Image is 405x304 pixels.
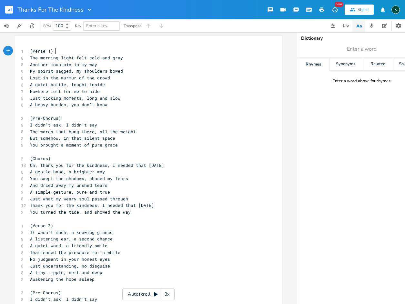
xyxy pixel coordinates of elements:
[30,48,53,54] span: (Verse 1)
[30,142,118,148] span: You brought a moment of pure grace
[30,256,110,262] span: No judgment in your honest eyes
[30,263,110,269] span: Just understanding, no disguise
[329,58,361,71] div: Synonyms
[30,102,107,107] span: A heavy burden, you don't know
[30,223,53,228] span: (Verse 2)
[30,129,136,135] span: The words that hung there, all the weight
[30,68,123,74] span: My spirit sagged, my shoulders bowed
[30,122,97,128] span: I didn't ask, I didn't say
[30,62,97,67] span: Another mountain in my way
[328,4,341,15] button: New
[30,202,154,208] span: Thank you for the kindness, I needed that [DATE]
[335,2,343,7] div: New
[391,5,400,14] div: Koval
[30,276,95,282] span: Awakening the hope asleep
[30,156,51,161] span: (Chorus)
[332,78,391,84] div: Enter a word above for rhymes.
[30,169,105,175] span: A gentle hand, a brighter way
[347,46,377,53] span: Enter a word
[30,196,128,202] span: Just what my weary soul passed through
[30,236,113,242] span: A listening ear, a second chance
[30,269,102,275] span: A tiny ripple, soft and deep
[30,290,61,296] span: (Pre-Chorus)
[30,229,113,235] span: It wasn't much, a knowing glance
[30,55,123,61] span: The morning light felt cold and gray
[30,135,115,141] span: But somehow, in that silent space
[30,249,120,255] span: That eased the pressure for a while
[30,82,105,87] span: A quiet battle, fought inside
[30,75,110,81] span: Lost in the murmur of the crowd
[391,2,400,17] button: K
[30,162,164,168] span: Oh, thank you for the kindness, I needed that [DATE]
[362,58,394,71] div: Related
[122,289,175,300] div: Autoscroll
[43,24,51,28] div: BPM
[75,24,81,28] div: Key
[161,289,173,300] div: 3x
[86,23,107,29] span: Enter a key
[124,24,141,28] div: Transpose
[297,58,329,71] div: Rhymes
[345,5,374,15] button: Share
[30,115,61,121] span: (Pre-Chorus)
[358,7,369,13] div: Share
[17,7,84,13] span: Thanks For The Kindness
[30,243,107,248] span: A quiet word, a friendly smile
[30,88,100,94] span: Nowhere left for me to hide
[30,176,128,181] span: You swept the shadows, chased my fears
[30,209,131,215] span: You turned the tide, and showed the way
[30,189,110,195] span: A simple gesture, pure and true
[30,296,97,302] span: I didn't ask, I didn't say
[30,95,120,101] span: Just ticking moments, long and slow
[30,182,107,188] span: And dried away my unshed tears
